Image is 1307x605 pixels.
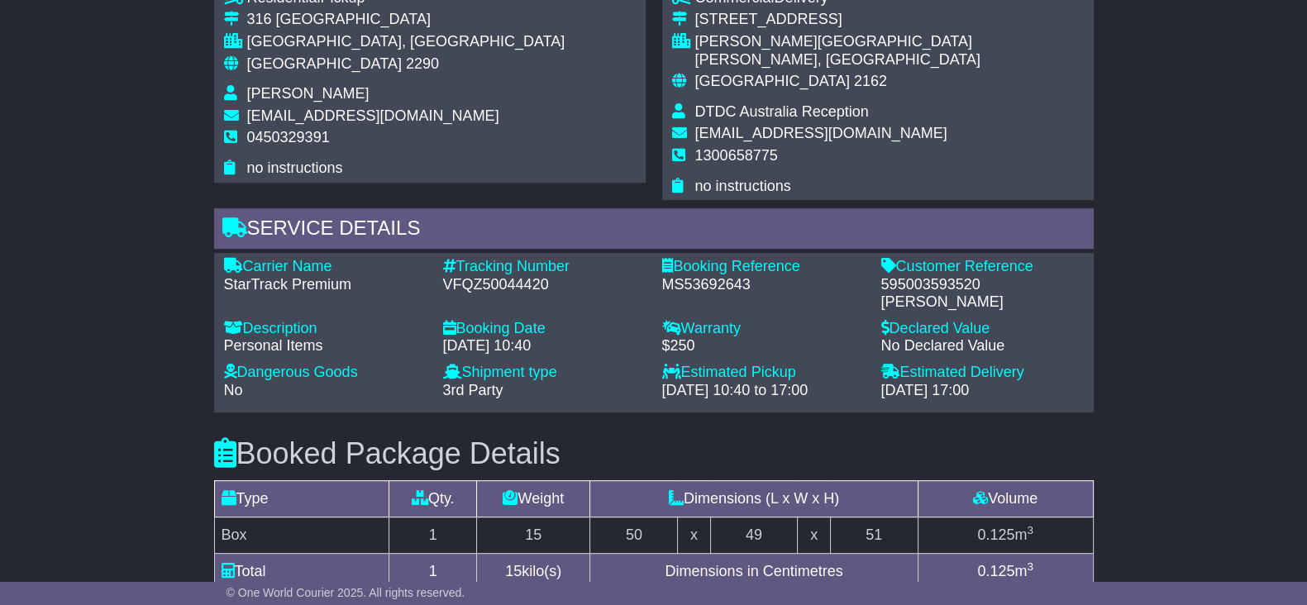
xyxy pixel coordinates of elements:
span: 0450329391 [247,129,330,145]
span: [GEOGRAPHIC_DATA] [695,73,850,89]
td: 1 [389,517,477,553]
div: Description [224,320,427,338]
div: StarTrack Premium [224,276,427,294]
td: m [918,553,1093,589]
span: 2162 [854,73,887,89]
div: Dangerous Goods [224,364,427,382]
sup: 3 [1027,560,1033,573]
div: Personal Items [224,337,427,355]
div: Tracking Number [443,258,646,276]
div: 595003593520 [PERSON_NAME] [881,276,1084,312]
span: DTDC Australia Reception [695,103,869,120]
div: 316 [GEOGRAPHIC_DATA] [247,11,565,29]
div: Estimated Delivery [881,364,1084,382]
span: 2290 [406,55,439,72]
td: 1 [389,553,477,589]
div: Customer Reference [881,258,1084,276]
div: Declared Value [881,320,1084,338]
div: $250 [662,337,865,355]
div: Warranty [662,320,865,338]
div: [GEOGRAPHIC_DATA], [GEOGRAPHIC_DATA] [247,33,565,51]
span: 15 [505,563,522,579]
div: Shipment type [443,364,646,382]
div: [PERSON_NAME][GEOGRAPHIC_DATA][PERSON_NAME], [GEOGRAPHIC_DATA] [695,33,1084,69]
span: [EMAIL_ADDRESS][DOMAIN_NAME] [695,125,947,141]
span: 0.125 [977,563,1014,579]
td: x [678,517,710,553]
h3: Booked Package Details [214,437,1094,470]
div: Carrier Name [224,258,427,276]
td: kilo(s) [477,553,590,589]
div: MS53692643 [662,276,865,294]
span: no instructions [695,178,791,194]
div: Booking Reference [662,258,865,276]
span: [GEOGRAPHIC_DATA] [247,55,402,72]
td: Dimensions in Centimetres [590,553,918,589]
td: 15 [477,517,590,553]
td: 49 [710,517,798,553]
span: No [224,382,243,398]
div: [DATE] 10:40 [443,337,646,355]
div: [STREET_ADDRESS] [695,11,1084,29]
td: Volume [918,480,1093,517]
td: Dimensions (L x W x H) [590,480,918,517]
span: © One World Courier 2025. All rights reserved. [227,586,465,599]
div: No Declared Value [881,337,1084,355]
td: 50 [590,517,678,553]
span: 3rd Party [443,382,503,398]
div: [DATE] 17:00 [881,382,1084,400]
td: Box [214,517,389,553]
td: Qty. [389,480,477,517]
td: Weight [477,480,590,517]
span: [PERSON_NAME] [247,85,370,102]
div: Booking Date [443,320,646,338]
div: Service Details [214,208,1094,253]
td: x [798,517,830,553]
sup: 3 [1027,524,1033,536]
div: [DATE] 10:40 to 17:00 [662,382,865,400]
span: [EMAIL_ADDRESS][DOMAIN_NAME] [247,107,499,124]
td: 51 [830,517,918,553]
td: Total [214,553,389,589]
div: VFQZ50044420 [443,276,646,294]
div: Estimated Pickup [662,364,865,382]
td: Type [214,480,389,517]
span: 0.125 [977,526,1014,543]
td: m [918,517,1093,553]
span: 1300658775 [695,147,778,164]
span: no instructions [247,160,343,176]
